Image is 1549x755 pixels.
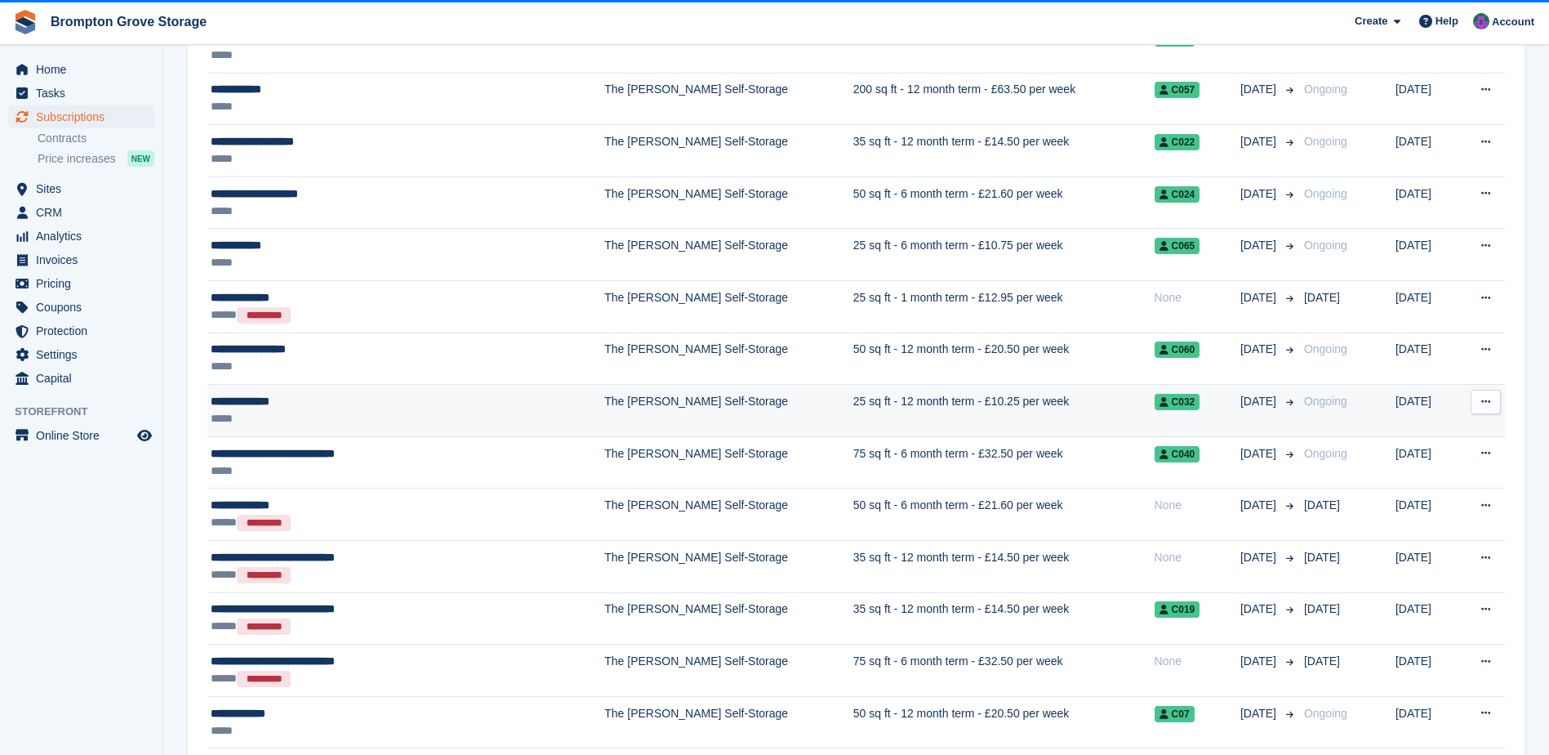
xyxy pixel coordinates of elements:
a: menu [8,424,154,447]
div: None [1155,497,1240,514]
span: CRM [36,201,134,224]
span: [DATE] [1240,237,1280,254]
span: [DATE] [1240,549,1280,566]
span: Sites [36,177,134,200]
span: [DATE] [1240,497,1280,514]
td: The [PERSON_NAME] Self-Storage [604,540,853,592]
a: menu [8,248,154,271]
span: Account [1492,14,1534,30]
td: [DATE] [1395,385,1458,437]
td: 50 sq ft - 6 month term - £21.60 per week [853,489,1155,541]
span: C060 [1155,342,1200,358]
span: [DATE] [1240,81,1280,98]
span: [DATE] [1304,654,1340,668]
a: menu [8,367,154,390]
td: [DATE] [1395,540,1458,592]
td: 75 sq ft - 6 month term - £32.50 per week [853,436,1155,489]
a: menu [8,177,154,200]
td: 35 sq ft - 12 month term - £14.50 per week [853,592,1155,645]
span: [DATE] [1240,601,1280,618]
td: The [PERSON_NAME] Self-Storage [604,333,853,385]
span: [DATE] [1240,445,1280,462]
td: The [PERSON_NAME] Self-Storage [604,385,853,437]
td: The [PERSON_NAME] Self-Storage [604,21,853,74]
span: [DATE] [1304,602,1340,615]
a: menu [8,343,154,366]
td: [DATE] [1395,333,1458,385]
td: 50 sq ft - 12 month term - £20.50 per week [853,21,1155,74]
td: 200 sq ft - 12 month term - £63.50 per week [853,73,1155,125]
span: C07 [1155,706,1195,722]
span: C057 [1155,82,1200,98]
td: 50 sq ft - 12 month term - £20.50 per week [853,333,1155,385]
span: Ongoing [1304,447,1347,460]
span: [DATE] [1240,653,1280,670]
td: The [PERSON_NAME] Self-Storage [604,125,853,177]
td: The [PERSON_NAME] Self-Storage [604,489,853,541]
a: Preview store [135,426,154,445]
td: 25 sq ft - 12 month term - £10.25 per week [853,385,1155,437]
a: menu [8,225,154,248]
span: Ongoing [1304,395,1347,408]
span: Coupons [36,296,134,319]
div: None [1155,653,1240,670]
a: menu [8,296,154,319]
td: The [PERSON_NAME] Self-Storage [604,176,853,229]
a: menu [8,105,154,128]
span: C040 [1155,446,1200,462]
td: The [PERSON_NAME] Self-Storage [604,229,853,281]
span: Ongoing [1304,135,1347,148]
td: [DATE] [1395,229,1458,281]
span: [DATE] [1240,393,1280,410]
td: 50 sq ft - 6 month term - £21.60 per week [853,176,1155,229]
span: C019 [1155,601,1200,618]
span: Ongoing [1304,187,1347,200]
td: The [PERSON_NAME] Self-Storage [604,645,853,697]
a: menu [8,201,154,224]
td: 25 sq ft - 1 month term - £12.95 per week [853,280,1155,333]
span: Capital [36,367,134,390]
span: Settings [36,343,134,366]
span: Create [1355,13,1387,29]
span: [DATE] [1304,551,1340,564]
td: [DATE] [1395,176,1458,229]
td: The [PERSON_NAME] Self-Storage [604,696,853,748]
a: menu [8,272,154,295]
span: [DATE] [1304,498,1340,512]
td: [DATE] [1395,21,1458,74]
a: Price increases NEW [38,150,154,168]
div: None [1155,289,1240,306]
span: Storefront [15,404,162,420]
td: [DATE] [1395,73,1458,125]
span: Ongoing [1304,239,1347,252]
span: Price increases [38,151,116,167]
td: [DATE] [1395,125,1458,177]
a: menu [8,58,154,81]
a: menu [8,319,154,342]
span: Invoices [36,248,134,271]
span: Ongoing [1304,83,1347,96]
span: Subscriptions [36,105,134,128]
span: [DATE] [1240,133,1280,150]
span: [DATE] [1240,289,1280,306]
span: C032 [1155,394,1200,410]
td: 50 sq ft - 12 month term - £20.50 per week [853,696,1155,748]
td: The [PERSON_NAME] Self-Storage [604,592,853,645]
td: The [PERSON_NAME] Self-Storage [604,280,853,333]
span: C024 [1155,186,1200,203]
td: [DATE] [1395,592,1458,645]
td: The [PERSON_NAME] Self-Storage [604,436,853,489]
td: 35 sq ft - 12 month term - £14.50 per week [853,540,1155,592]
td: 75 sq ft - 6 month term - £32.50 per week [853,645,1155,697]
a: Contracts [38,131,154,146]
td: 25 sq ft - 6 month term - £10.75 per week [853,229,1155,281]
span: Ongoing [1304,342,1347,355]
td: The [PERSON_NAME] Self-Storage [604,73,853,125]
img: Jo Brock [1473,13,1489,29]
img: stora-icon-8386f47178a22dfd0bd8f6a31ec36ba5ce8667c1dd55bd0f319d3a0aa187defe.svg [13,10,38,34]
span: Protection [36,319,134,342]
a: menu [8,82,154,105]
a: Brompton Grove Storage [44,8,213,35]
div: NEW [127,150,154,167]
span: Home [36,58,134,81]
